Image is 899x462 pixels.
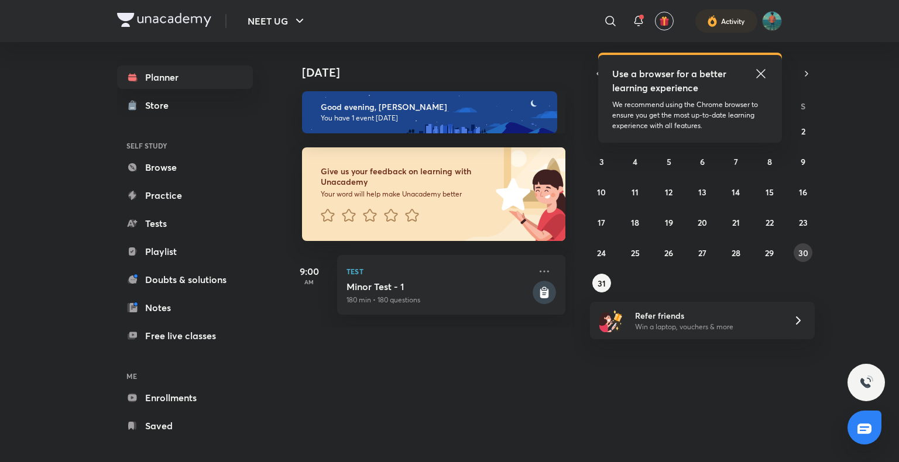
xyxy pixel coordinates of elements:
[286,264,332,278] h5: 9:00
[117,240,253,263] a: Playlist
[766,187,774,198] abbr: August 15, 2025
[626,213,644,232] button: August 18, 2025
[117,296,253,319] a: Notes
[597,247,606,258] abbr: August 24, 2025
[794,182,812,201] button: August 16, 2025
[598,278,606,289] abbr: August 31, 2025
[760,243,779,262] button: August 29, 2025
[117,13,211,27] img: Company Logo
[726,152,745,171] button: August 7, 2025
[633,156,637,167] abbr: August 4, 2025
[760,182,779,201] button: August 15, 2025
[762,11,782,31] img: Abhay
[117,65,253,89] a: Planner
[859,375,873,389] img: ttu
[693,182,712,201] button: August 13, 2025
[456,147,565,241] img: feedback_image
[592,152,611,171] button: August 3, 2025
[631,217,639,228] abbr: August 18, 2025
[732,217,740,228] abbr: August 21, 2025
[801,126,805,137] abbr: August 2, 2025
[732,247,740,258] abbr: August 28, 2025
[635,309,779,322] h6: Refer friends
[598,217,605,228] abbr: August 17, 2025
[321,189,492,199] p: Your word will help make Unacademy better
[664,247,673,258] abbr: August 26, 2025
[693,243,712,262] button: August 27, 2025
[117,136,253,156] h6: SELF STUDY
[698,247,706,258] abbr: August 27, 2025
[665,217,673,228] abbr: August 19, 2025
[726,243,745,262] button: August 28, 2025
[117,94,253,117] a: Store
[599,309,623,332] img: referral
[117,184,253,207] a: Practice
[801,156,805,167] abbr: August 9, 2025
[117,324,253,347] a: Free live classes
[321,102,547,112] h6: Good evening, [PERSON_NAME]
[693,152,712,171] button: August 6, 2025
[655,12,674,30] button: avatar
[592,243,611,262] button: August 24, 2025
[346,281,530,292] h5: Minor Test - 1
[760,152,779,171] button: August 8, 2025
[117,414,253,437] a: Saved
[346,295,530,305] p: 180 min • 180 questions
[592,213,611,232] button: August 17, 2025
[726,182,745,201] button: August 14, 2025
[241,9,314,33] button: NEET UG
[693,213,712,232] button: August 20, 2025
[612,67,729,95] h5: Use a browser for a better learning experience
[732,187,740,198] abbr: August 14, 2025
[760,213,779,232] button: August 22, 2025
[597,187,606,198] abbr: August 10, 2025
[700,156,705,167] abbr: August 6, 2025
[117,366,253,386] h6: ME
[660,152,678,171] button: August 5, 2025
[667,156,671,167] abbr: August 5, 2025
[321,166,492,187] h6: Give us your feedback on learning with Unacademy
[302,91,557,133] img: evening
[698,187,706,198] abbr: August 13, 2025
[665,187,672,198] abbr: August 12, 2025
[659,16,670,26] img: avatar
[631,247,640,258] abbr: August 25, 2025
[632,187,639,198] abbr: August 11, 2025
[660,182,678,201] button: August 12, 2025
[592,182,611,201] button: August 10, 2025
[767,156,772,167] abbr: August 8, 2025
[117,386,253,409] a: Enrollments
[660,243,678,262] button: August 26, 2025
[626,243,644,262] button: August 25, 2025
[117,212,253,235] a: Tests
[698,217,707,228] abbr: August 20, 2025
[794,152,812,171] button: August 9, 2025
[794,122,812,140] button: August 2, 2025
[798,247,808,258] abbr: August 30, 2025
[117,268,253,291] a: Doubts & solutions
[799,187,807,198] abbr: August 16, 2025
[117,13,211,30] a: Company Logo
[117,156,253,179] a: Browse
[592,274,611,292] button: August 31, 2025
[799,217,808,228] abbr: August 23, 2025
[286,278,332,285] p: AM
[707,14,718,28] img: activity
[626,152,644,171] button: August 4, 2025
[346,264,530,278] p: Test
[765,247,774,258] abbr: August 29, 2025
[612,99,768,131] p: We recommend using the Chrome browser to ensure you get the most up-to-date learning experience w...
[794,213,812,232] button: August 23, 2025
[599,156,604,167] abbr: August 3, 2025
[626,182,644,201] button: August 11, 2025
[321,113,547,123] p: You have 1 event [DATE]
[766,217,774,228] abbr: August 22, 2025
[302,65,577,80] h4: [DATE]
[794,243,812,262] button: August 30, 2025
[145,98,176,112] div: Store
[635,322,779,332] p: Win a laptop, vouchers & more
[726,213,745,232] button: August 21, 2025
[660,213,678,232] button: August 19, 2025
[801,101,805,112] abbr: Saturday
[734,156,738,167] abbr: August 7, 2025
